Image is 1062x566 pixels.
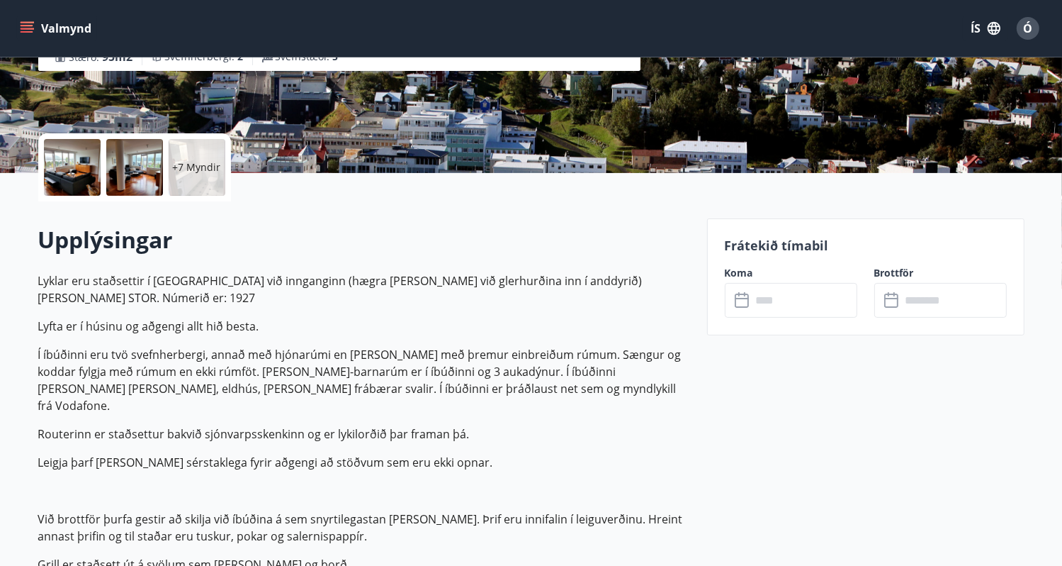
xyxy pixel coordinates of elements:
[173,160,221,174] p: +7 Myndir
[38,224,690,255] h2: Upplýsingar
[38,346,690,414] p: Í íbúðinni eru tvö svefnherbergi, annað með hjónarúmi en [PERSON_NAME] með þremur einbreiðum rúmu...
[874,266,1007,280] label: Brottför
[725,236,1007,255] p: Frátekið tímabil
[1024,21,1033,36] span: Ó
[1011,11,1045,45] button: Ó
[38,272,690,306] p: Lyklar eru staðsettir í [GEOGRAPHIC_DATA] við innganginn (hægra [PERSON_NAME] við glerhurðina inn...
[38,454,690,471] p: Leigja þarf [PERSON_NAME] sérstaklega fyrir aðgengi að stöðvum sem eru ekki opnar.
[725,266,857,280] label: Koma
[17,16,97,41] button: menu
[38,318,690,335] p: Lyfta er í húsinu og aðgengi allt hið besta.
[963,16,1008,41] button: ÍS
[38,426,690,443] p: Routerinn er staðsettur bakvið sjónvarpsskenkinn og er lykilorðið þar framan þá.
[38,511,690,545] p: Við brottför þurfa gestir að skilja við íbúðina á sem snyrtilegastan [PERSON_NAME]. Þrif eru inni...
